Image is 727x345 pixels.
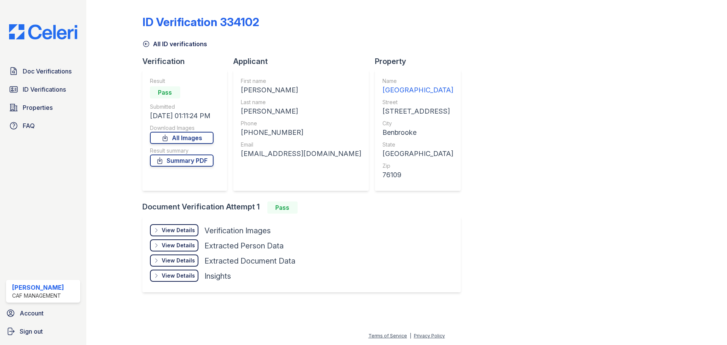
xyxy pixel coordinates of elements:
div: Property [375,56,467,67]
a: Summary PDF [150,155,214,167]
a: Privacy Policy [414,333,445,339]
div: State [382,141,453,148]
div: Result [150,77,214,85]
div: Verification Images [204,225,271,236]
div: City [382,120,453,127]
div: CAF Management [12,292,64,300]
div: 76109 [382,170,453,180]
span: FAQ [23,121,35,130]
div: [GEOGRAPHIC_DATA] [382,85,453,95]
a: All ID verifications [142,39,207,48]
div: Download Images [150,124,214,132]
a: All Images [150,132,214,144]
a: ID Verifications [6,82,80,97]
div: First name [241,77,361,85]
div: View Details [162,257,195,264]
span: Properties [23,103,53,112]
span: Account [20,309,44,318]
div: Phone [241,120,361,127]
div: [PERSON_NAME] [241,106,361,117]
div: Document Verification Attempt 1 [142,201,467,214]
div: Insights [204,271,231,281]
a: Terms of Service [368,333,407,339]
span: ID Verifications [23,85,66,94]
div: [EMAIL_ADDRESS][DOMAIN_NAME] [241,148,361,159]
div: | [410,333,411,339]
div: Pass [150,86,180,98]
div: Extracted Document Data [204,256,295,266]
div: [PERSON_NAME] [12,283,64,292]
div: Name [382,77,453,85]
div: [PHONE_NUMBER] [241,127,361,138]
div: Pass [267,201,298,214]
div: Street [382,98,453,106]
div: Benbrooke [382,127,453,138]
div: View Details [162,242,195,249]
span: Doc Verifications [23,67,72,76]
div: ID Verification 334102 [142,15,259,29]
a: Doc Verifications [6,64,80,79]
div: Zip [382,162,453,170]
div: [GEOGRAPHIC_DATA] [382,148,453,159]
div: Email [241,141,361,148]
a: Account [3,306,83,321]
img: CE_Logo_Blue-a8612792a0a2168367f1c8372b55b34899dd931a85d93a1a3d3e32e68fde9ad4.png [3,24,83,39]
div: View Details [162,226,195,234]
a: Properties [6,100,80,115]
div: Result summary [150,147,214,155]
div: Last name [241,98,361,106]
div: Applicant [233,56,375,67]
div: View Details [162,272,195,279]
span: Sign out [20,327,43,336]
div: Extracted Person Data [204,240,284,251]
div: Verification [142,56,233,67]
div: [PERSON_NAME] [241,85,361,95]
a: Sign out [3,324,83,339]
div: [STREET_ADDRESS] [382,106,453,117]
div: [DATE] 01:11:24 PM [150,111,214,121]
div: Submitted [150,103,214,111]
a: Name [GEOGRAPHIC_DATA] [382,77,453,95]
a: FAQ [6,118,80,133]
